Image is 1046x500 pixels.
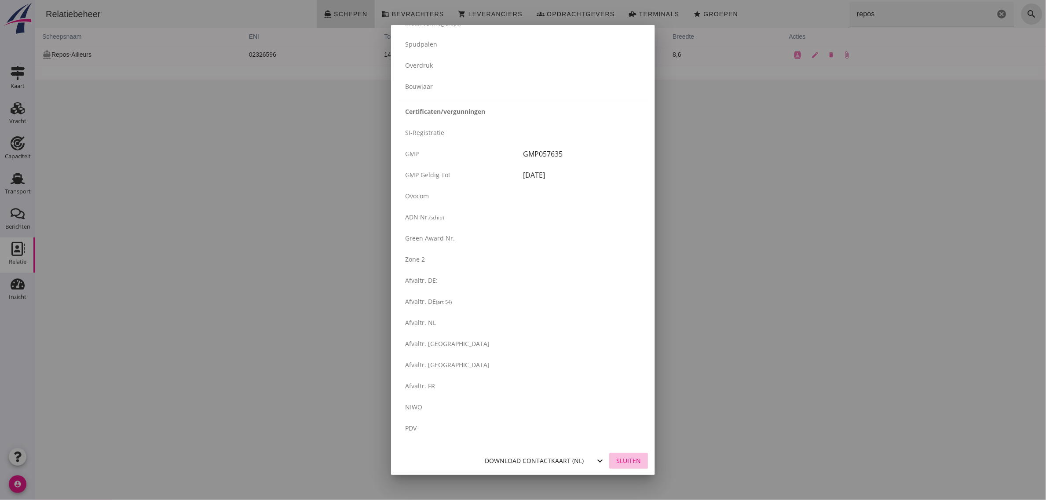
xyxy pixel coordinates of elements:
[523,28,630,46] th: lengte
[630,46,746,64] td: 8,6
[759,51,767,59] i: contacts
[405,192,429,200] span: Ovocom
[658,10,666,18] i: star
[405,318,436,327] span: Afvaltr. NL
[207,46,342,64] td: 02326596
[405,234,455,242] span: Green Award nr.
[429,214,444,221] small: (schip)
[405,297,436,306] span: Afvaltr. DE
[405,213,429,221] span: ADN nr.
[4,8,73,20] div: Relatiebeheer
[609,453,648,469] button: Sluiten
[405,150,419,158] span: GMP
[405,276,438,285] span: Afvaltr. DE:
[616,456,641,465] div: Sluiten
[405,107,485,116] strong: Certificaten/vergunningen
[432,46,523,64] td: 2000
[603,11,644,18] span: Terminals
[776,51,784,59] i: edit
[207,28,342,46] th: ENI
[747,28,1011,46] th: acties
[501,10,509,18] i: groups
[991,9,1002,19] i: search
[481,453,588,469] button: Download contactkaart (nl)
[523,46,630,64] td: 86
[356,11,409,18] span: Bevrachters
[405,40,437,48] span: Spudpalen
[289,10,296,18] i: directions_boat
[298,11,333,18] span: Schepen
[405,61,433,69] span: Overdruk
[423,10,431,18] i: shopping_cart
[405,361,490,369] span: Afvaltr. [GEOGRAPHIC_DATA]
[668,11,703,18] span: Groepen
[523,170,641,180] div: [DATE]
[405,128,444,137] span: SI-registratie
[594,10,602,18] i: front_loader
[405,424,417,432] span: PDV
[630,28,746,46] th: breedte
[436,299,452,305] small: (art 54)
[793,51,799,58] i: delete
[405,171,450,179] span: GMP geldig tot
[433,11,487,18] span: Leveranciers
[523,149,641,159] div: GMP057635
[7,50,16,59] i: directions_boat
[405,255,425,263] span: Zone 2
[405,382,435,390] span: Afvaltr. FR
[432,28,523,46] th: m3
[405,82,433,91] span: Bouwjaar
[485,456,584,465] div: Download contactkaart (nl)
[511,11,580,18] span: Opdrachtgevers
[342,46,432,64] td: 1492
[342,28,432,46] th: ton
[808,51,816,59] i: attach_file
[347,10,355,18] i: business
[405,339,490,348] span: Afvaltr. [GEOGRAPHIC_DATA]
[962,9,972,19] i: Wis Zoeken...
[595,456,605,466] i: expand_more
[405,403,422,411] span: NIWO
